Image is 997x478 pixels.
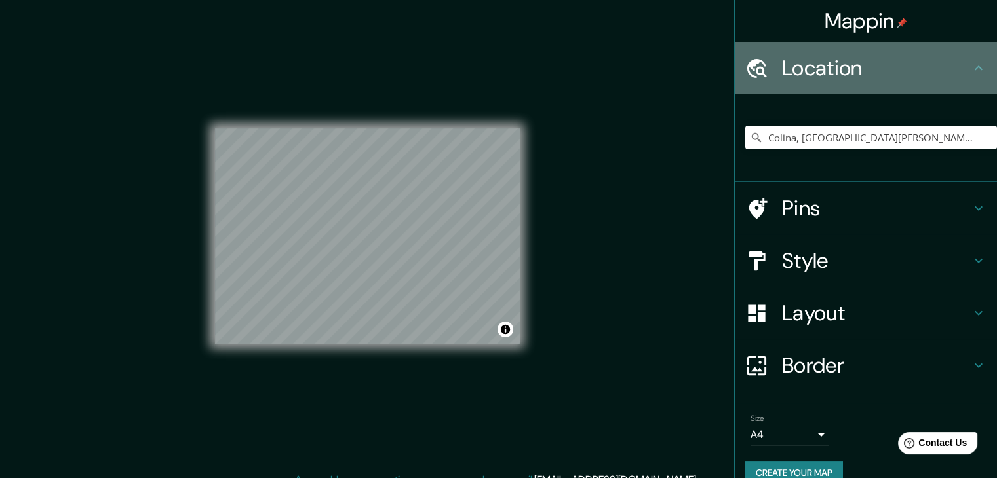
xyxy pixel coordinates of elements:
button: Toggle attribution [498,322,513,337]
h4: Pins [782,195,971,221]
h4: Style [782,248,971,274]
label: Size [751,413,764,424]
canvas: Map [215,128,520,344]
div: Border [735,339,997,392]
h4: Layout [782,300,971,326]
div: A4 [751,424,829,445]
h4: Location [782,55,971,81]
div: Layout [735,287,997,339]
div: Style [735,234,997,287]
div: Location [735,42,997,94]
h4: Border [782,352,971,378]
iframe: Help widget launcher [880,427,983,464]
div: Pins [735,182,997,234]
img: pin-icon.png [897,18,907,28]
input: Pick your city or area [745,126,997,149]
h4: Mappin [825,8,908,34]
